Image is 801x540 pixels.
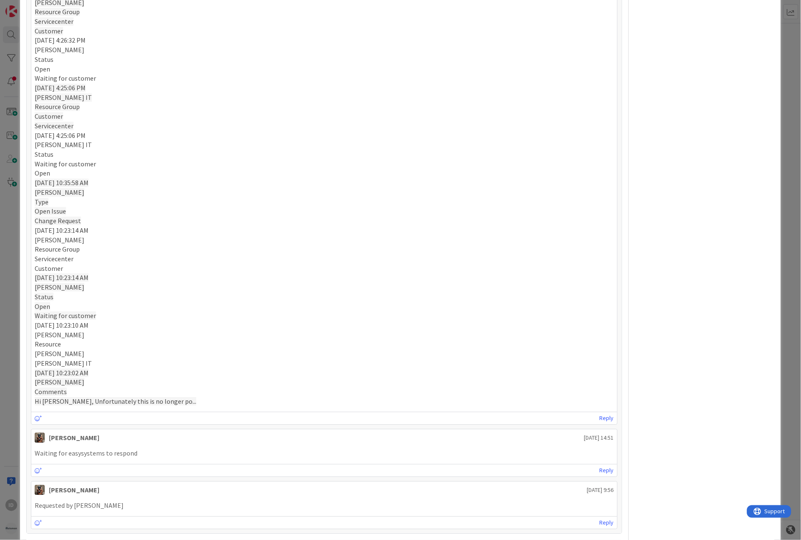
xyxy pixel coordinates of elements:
[35,226,89,234] span: [DATE] 10:23:14 AM
[35,131,86,140] span: [DATE] 4:25:06 PM
[35,207,66,215] span: Open Issue
[35,36,86,44] span: [DATE] 4:26:32 PM
[35,74,96,82] span: Waiting for customer
[35,273,89,282] span: [DATE] 10:23:14 AM
[35,359,92,367] span: [PERSON_NAME] IT
[35,17,74,25] span: Servicecenter
[35,311,96,320] span: Waiting for customer
[584,433,614,442] span: [DATE] 14:51
[35,340,61,348] span: Resource
[35,55,53,64] span: Status
[35,331,84,339] span: [PERSON_NAME]
[35,448,614,458] p: Waiting for easysystems to respond
[35,198,48,206] span: Type
[49,433,99,443] div: [PERSON_NAME]
[600,465,614,476] a: Reply
[35,485,45,495] img: VK
[35,178,89,187] span: [DATE] 10:35:58 AM
[35,283,84,291] span: [PERSON_NAME]
[35,122,74,130] span: Servicecenter
[35,236,84,244] span: [PERSON_NAME]
[35,169,50,177] span: Open
[35,378,84,386] span: [PERSON_NAME]
[35,27,63,35] span: Customer
[35,349,84,358] span: [PERSON_NAME]
[35,501,614,510] p: Requested by [PERSON_NAME]
[35,369,89,377] span: [DATE] 10:23:02 AM
[35,255,74,263] span: Servicecenter
[600,517,614,528] a: Reply
[600,413,614,423] a: Reply
[35,150,53,158] span: Status
[35,8,80,16] span: Resource Group
[35,46,84,54] span: [PERSON_NAME]
[35,321,89,329] span: [DATE] 10:23:10 AM
[35,84,86,92] span: [DATE] 4:25:06 PM
[35,264,63,273] span: Customer
[18,1,38,11] span: Support
[35,140,92,149] span: [PERSON_NAME] IT
[35,387,67,396] span: Comments
[35,102,80,111] span: Resource Group
[49,485,99,495] div: [PERSON_NAME]
[35,433,45,443] img: VK
[35,93,92,102] span: [PERSON_NAME] IT
[35,65,50,73] span: Open
[35,293,53,301] span: Status
[35,302,50,311] span: Open
[35,112,63,120] span: Customer
[35,160,96,168] span: Waiting for customer
[35,397,196,405] span: Hi [PERSON_NAME], Unfortunately this is no longer po...
[587,486,614,494] span: [DATE] 9:56
[35,217,81,225] span: Change Request
[35,188,84,196] span: [PERSON_NAME]
[35,245,80,253] span: Resource Group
